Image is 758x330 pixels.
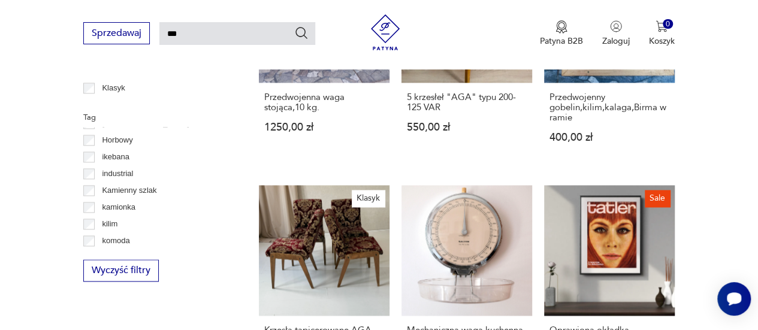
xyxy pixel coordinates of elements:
p: 400,00 zł [549,132,669,143]
button: Wyczyść filtry [83,259,159,281]
div: 0 [663,19,673,29]
p: Klasyk [102,81,125,95]
p: Koszyk [649,35,675,47]
p: komoda [102,234,129,247]
p: 550,00 zł [407,122,527,132]
button: Szukaj [294,26,309,40]
h3: 5 krzesłeł "AGA" typu 200-125 VAR [407,92,527,113]
p: kilim [102,217,117,231]
button: Sprzedawaj [83,22,150,44]
p: Zaloguj [602,35,630,47]
img: Ikona koszyka [656,20,668,32]
button: Zaloguj [602,20,630,47]
h3: Przedwojenny gobelin,kilim,kalaga,Birma w ramie [549,92,669,123]
img: Patyna - sklep z meblami i dekoracjami vintage [367,14,403,50]
a: Ikona medaluPatyna B2B [540,20,583,47]
p: kamionka [102,201,135,214]
img: Ikona medalu [555,20,567,34]
p: Tag [83,111,230,124]
button: 0Koszyk [649,20,675,47]
p: Patyna B2B [540,35,583,47]
button: Patyna B2B [540,20,583,47]
iframe: Smartsupp widget button [717,282,751,316]
h3: Przedwojenna waga stojąca,10 kg. [264,92,384,113]
p: ikebana [102,150,129,164]
p: Horbowy [102,134,132,147]
a: Sprzedawaj [83,30,150,38]
img: Ikonka użytkownika [610,20,622,32]
p: industrial [102,167,133,180]
p: Kamienny szlak [102,184,156,197]
p: 1250,00 zł [264,122,384,132]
